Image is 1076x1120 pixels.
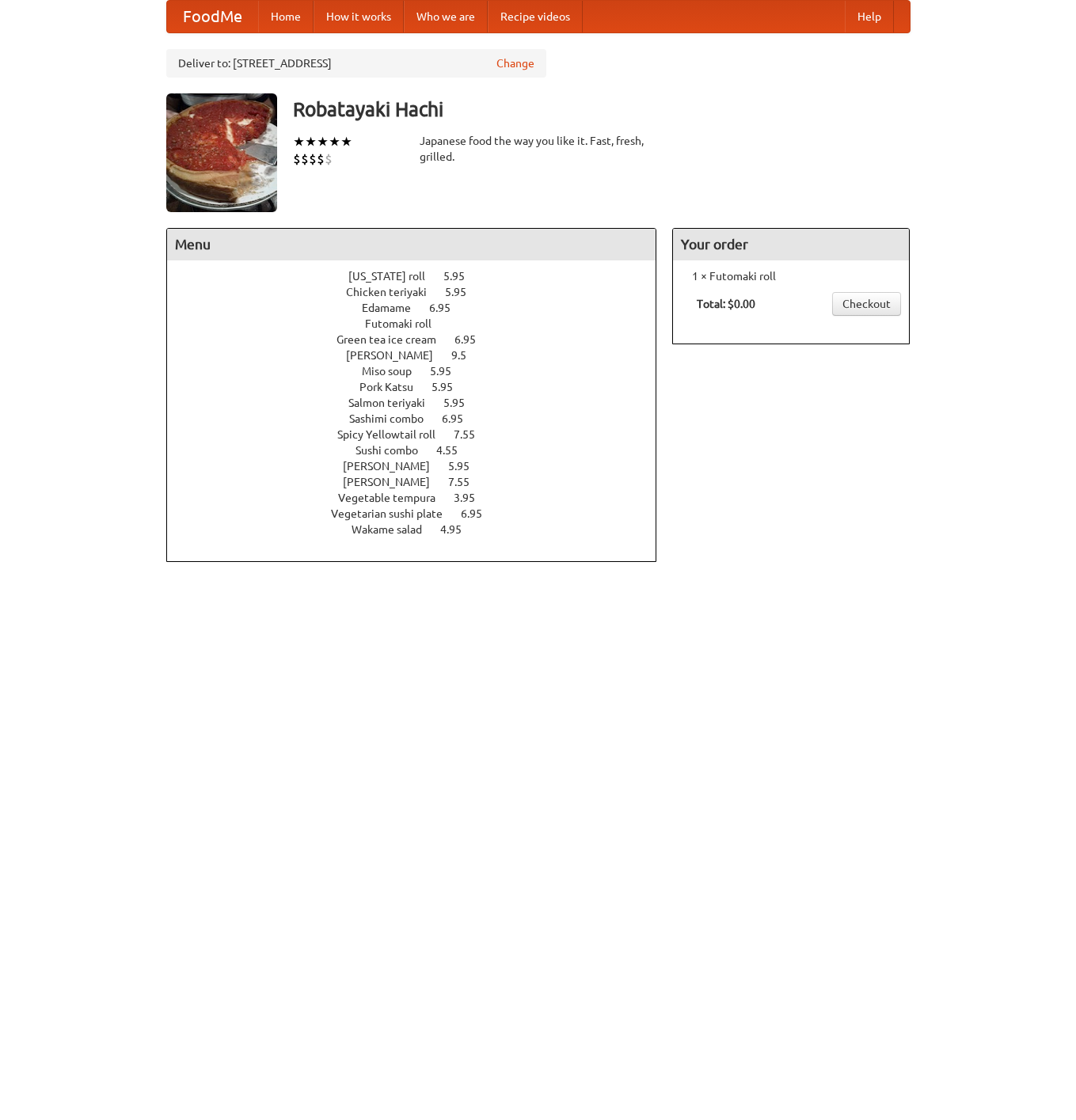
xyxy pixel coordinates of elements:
[258,1,314,32] a: Home
[443,270,481,283] span: 5.95
[454,428,491,441] span: 7.55
[325,150,333,168] li: $
[430,365,467,378] span: 5.95
[432,381,469,393] span: 5.95
[338,492,451,504] span: Vegetable tempura
[440,523,477,536] span: 4.95
[697,298,755,310] b: Total: $0.00
[359,381,482,393] a: Pork Katsu 5.95
[166,49,546,78] div: Deliver to: [STREET_ADDRESS]
[355,444,487,457] a: Sushi combo 4.55
[293,150,301,168] li: $
[331,507,511,520] a: Vegetarian sushi plate 6.95
[336,333,505,346] a: Green tea ice cream 6.95
[348,270,494,283] a: [US_STATE] roll 5.95
[429,302,466,314] span: 6.95
[681,268,901,284] li: 1 × Futomaki roll
[346,349,496,362] a: [PERSON_NAME] 9.5
[404,1,488,32] a: Who we are
[293,133,305,150] li: ★
[301,150,309,168] li: $
[314,1,404,32] a: How it works
[293,93,911,125] h3: Robatayaki Hachi
[359,381,429,393] span: Pork Katsu
[343,460,499,473] a: [PERSON_NAME] 5.95
[420,133,657,165] div: Japanese food the way you like it. Fast, fresh, grilled.
[454,492,491,504] span: 3.95
[488,1,583,32] a: Recipe videos
[338,492,504,504] a: Vegetable tempura 3.95
[309,150,317,168] li: $
[343,476,499,488] a: [PERSON_NAME] 7.55
[346,286,496,298] a: Chicken teriyaki 5.95
[336,333,452,346] span: Green tea ice cream
[845,1,894,32] a: Help
[349,412,492,425] a: Sashimi combo 6.95
[436,444,473,457] span: 4.55
[832,292,901,316] a: Checkout
[365,317,477,330] a: Futomaki roll
[451,349,482,362] span: 9.5
[340,133,352,150] li: ★
[352,523,491,536] a: Wakame salad 4.95
[317,150,325,168] li: $
[348,270,441,283] span: [US_STATE] roll
[337,428,504,441] a: Spicy Yellowtail roll 7.55
[362,302,480,314] a: Edamame 6.95
[445,286,482,298] span: 5.95
[461,507,498,520] span: 6.95
[355,444,434,457] span: Sushi combo
[365,317,447,330] span: Futomaki roll
[317,133,329,150] li: ★
[362,302,427,314] span: Edamame
[352,523,438,536] span: Wakame salad
[454,333,492,346] span: 6.95
[343,460,446,473] span: [PERSON_NAME]
[167,1,258,32] a: FoodMe
[346,286,443,298] span: Chicken teriyaki
[346,349,449,362] span: [PERSON_NAME]
[349,412,439,425] span: Sashimi combo
[448,476,485,488] span: 7.55
[331,507,458,520] span: Vegetarian sushi plate
[305,133,317,150] li: ★
[167,229,656,260] h4: Menu
[362,365,481,378] a: Miso soup 5.95
[329,133,340,150] li: ★
[343,476,446,488] span: [PERSON_NAME]
[673,229,909,260] h4: Your order
[442,412,479,425] span: 6.95
[337,428,451,441] span: Spicy Yellowtail roll
[443,397,481,409] span: 5.95
[348,397,441,409] span: Salmon teriyaki
[448,460,485,473] span: 5.95
[362,365,428,378] span: Miso soup
[348,397,494,409] a: Salmon teriyaki 5.95
[496,55,534,71] a: Change
[166,93,277,212] img: angular.jpg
